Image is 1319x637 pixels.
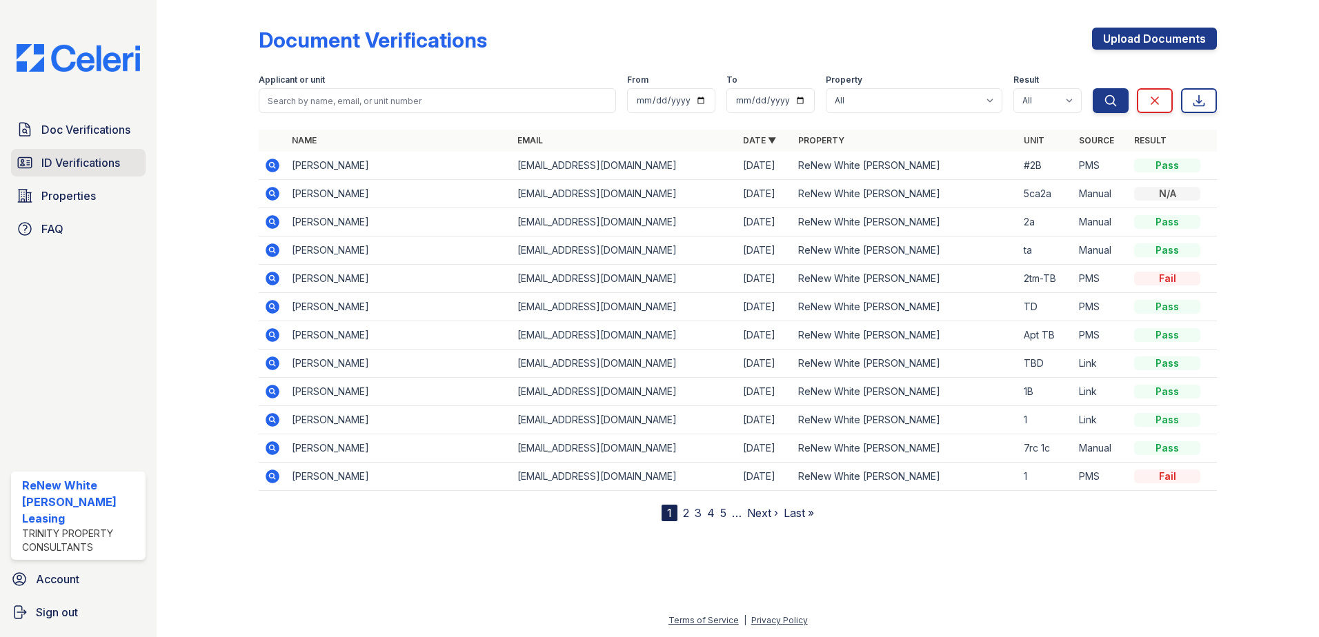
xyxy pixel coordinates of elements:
[22,477,140,527] div: ReNew White [PERSON_NAME] Leasing
[286,321,512,350] td: [PERSON_NAME]
[744,615,746,625] div: |
[1073,321,1129,350] td: PMS
[743,135,776,145] a: Date ▼
[1073,208,1129,236] td: Manual
[259,88,616,113] input: Search by name, email, or unit number
[1073,293,1129,321] td: PMS
[1018,180,1073,208] td: 5ca2a
[286,463,512,491] td: [PERSON_NAME]
[747,506,778,520] a: Next ›
[1018,208,1073,236] td: 2a
[41,154,120,171] span: ID Verifications
[6,598,151,626] a: Sign out
[793,236,1018,265] td: ReNew White [PERSON_NAME]
[784,506,814,520] a: Last »
[737,350,793,378] td: [DATE]
[737,236,793,265] td: [DATE]
[793,293,1018,321] td: ReNew White [PERSON_NAME]
[793,463,1018,491] td: ReNew White [PERSON_NAME]
[1092,28,1217,50] a: Upload Documents
[737,406,793,434] td: [DATE]
[1073,180,1129,208] td: Manual
[517,135,543,145] a: Email
[512,265,737,293] td: [EMAIL_ADDRESS][DOMAIN_NAME]
[6,565,151,593] a: Account
[1134,328,1200,342] div: Pass
[1134,135,1167,145] a: Result
[1018,434,1073,463] td: 7rc 1c
[1073,236,1129,265] td: Manual
[793,265,1018,293] td: ReNew White [PERSON_NAME]
[1018,321,1073,350] td: Apt TB
[737,434,793,463] td: [DATE]
[1073,378,1129,406] td: Link
[751,615,808,625] a: Privacy Policy
[793,350,1018,378] td: ReNew White [PERSON_NAME]
[793,434,1018,463] td: ReNew White [PERSON_NAME]
[292,135,317,145] a: Name
[1073,350,1129,378] td: Link
[627,74,648,85] label: From
[11,116,146,143] a: Doc Verifications
[1073,406,1129,434] td: Link
[512,293,737,321] td: [EMAIL_ADDRESS][DOMAIN_NAME]
[737,180,793,208] td: [DATE]
[286,406,512,434] td: [PERSON_NAME]
[737,152,793,180] td: [DATE]
[1134,441,1200,455] div: Pass
[286,236,512,265] td: [PERSON_NAME]
[737,463,793,491] td: [DATE]
[286,152,512,180] td: [PERSON_NAME]
[1073,152,1129,180] td: PMS
[793,208,1018,236] td: ReNew White [PERSON_NAME]
[36,604,78,620] span: Sign out
[737,265,793,293] td: [DATE]
[11,215,146,243] a: FAQ
[1018,406,1073,434] td: 1
[1018,152,1073,180] td: #2B
[1018,378,1073,406] td: 1B
[668,615,739,625] a: Terms of Service
[793,180,1018,208] td: ReNew White [PERSON_NAME]
[726,74,737,85] label: To
[512,463,737,491] td: [EMAIL_ADDRESS][DOMAIN_NAME]
[41,221,63,237] span: FAQ
[259,28,487,52] div: Document Verifications
[798,135,844,145] a: Property
[1073,434,1129,463] td: Manual
[512,236,737,265] td: [EMAIL_ADDRESS][DOMAIN_NAME]
[286,378,512,406] td: [PERSON_NAME]
[512,180,737,208] td: [EMAIL_ADDRESS][DOMAIN_NAME]
[1134,159,1200,172] div: Pass
[1013,74,1039,85] label: Result
[1134,300,1200,314] div: Pass
[793,152,1018,180] td: ReNew White [PERSON_NAME]
[1134,469,1200,483] div: Fail
[793,321,1018,350] td: ReNew White [PERSON_NAME]
[512,378,737,406] td: [EMAIL_ADDRESS][DOMAIN_NAME]
[1079,135,1114,145] a: Source
[1134,215,1200,229] div: Pass
[1073,265,1129,293] td: PMS
[286,293,512,321] td: [PERSON_NAME]
[826,74,862,85] label: Property
[6,44,151,72] img: CE_Logo_Blue-a8612792a0a2168367f1c8372b55b34899dd931a85d93a1a3d3e32e68fde9ad4.png
[1024,135,1044,145] a: Unit
[1018,265,1073,293] td: 2tm-TB
[1018,463,1073,491] td: 1
[683,506,689,520] a: 2
[1018,236,1073,265] td: ta
[707,506,715,520] a: 4
[512,434,737,463] td: [EMAIL_ADDRESS][DOMAIN_NAME]
[286,350,512,378] td: [PERSON_NAME]
[1134,356,1200,370] div: Pass
[1018,350,1073,378] td: TBD
[22,527,140,554] div: Trinity Property Consultants
[286,434,512,463] td: [PERSON_NAME]
[1018,293,1073,321] td: TD
[41,121,130,138] span: Doc Verifications
[286,265,512,293] td: [PERSON_NAME]
[512,406,737,434] td: [EMAIL_ADDRESS][DOMAIN_NAME]
[1134,385,1200,398] div: Pass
